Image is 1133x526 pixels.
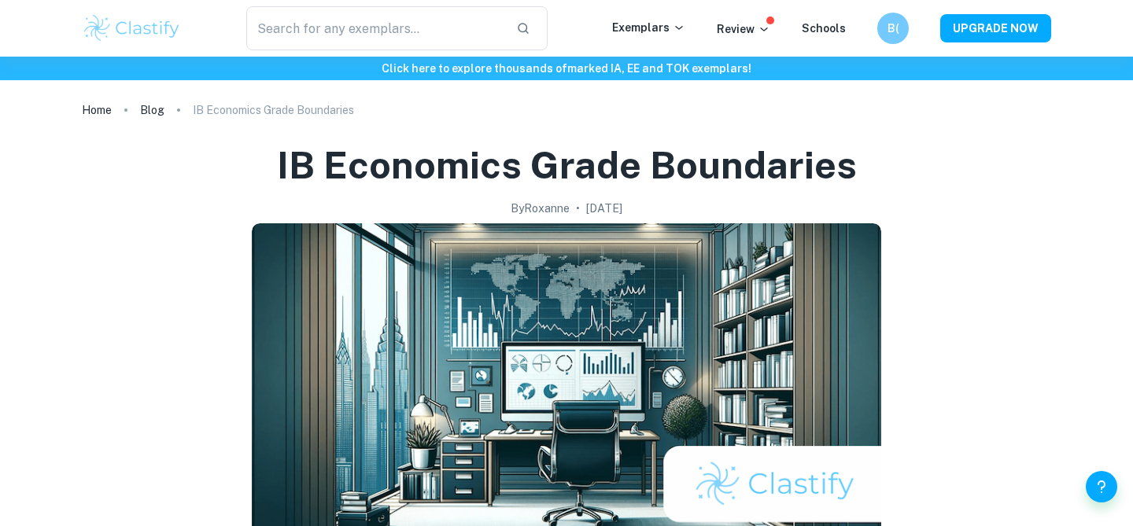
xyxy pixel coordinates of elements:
a: Home [82,99,112,121]
p: IB Economics Grade Boundaries [193,101,354,119]
p: Exemplars [612,19,685,36]
h6: Click here to explore thousands of marked IA, EE and TOK exemplars ! [3,60,1130,77]
p: • [576,200,580,217]
a: Schools [802,22,846,35]
p: Review [717,20,770,38]
input: Search for any exemplars... [246,6,504,50]
a: Blog [140,99,164,121]
h2: By Roxanne [511,200,570,217]
img: Clastify logo [82,13,182,44]
h2: [DATE] [586,200,622,217]
button: B( [877,13,909,44]
h1: IB Economics Grade Boundaries [277,140,857,190]
button: UPGRADE NOW [940,14,1051,42]
h6: B( [884,20,902,37]
button: Help and Feedback [1086,471,1117,502]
